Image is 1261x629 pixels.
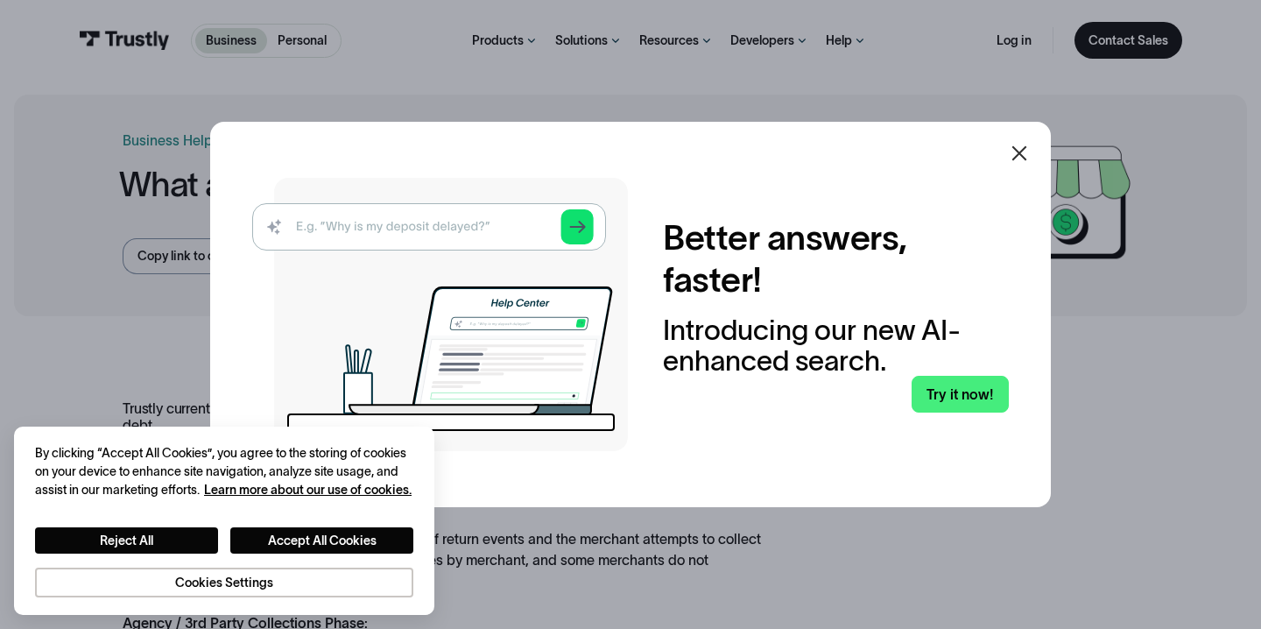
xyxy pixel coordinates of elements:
[35,444,413,597] div: Privacy
[204,483,412,497] a: More information about your privacy, opens in a new tab
[663,314,1009,376] div: Introducing our new AI-enhanced search.
[35,444,413,499] div: By clicking “Accept All Cookies”, you agree to the storing of cookies on your device to enhance s...
[14,427,434,615] div: Cookie banner
[35,527,218,554] button: Reject All
[663,216,1009,300] h2: Better answers, faster!
[912,376,1009,413] a: Try it now!
[230,527,413,554] button: Accept All Cookies
[35,568,413,597] button: Cookies Settings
